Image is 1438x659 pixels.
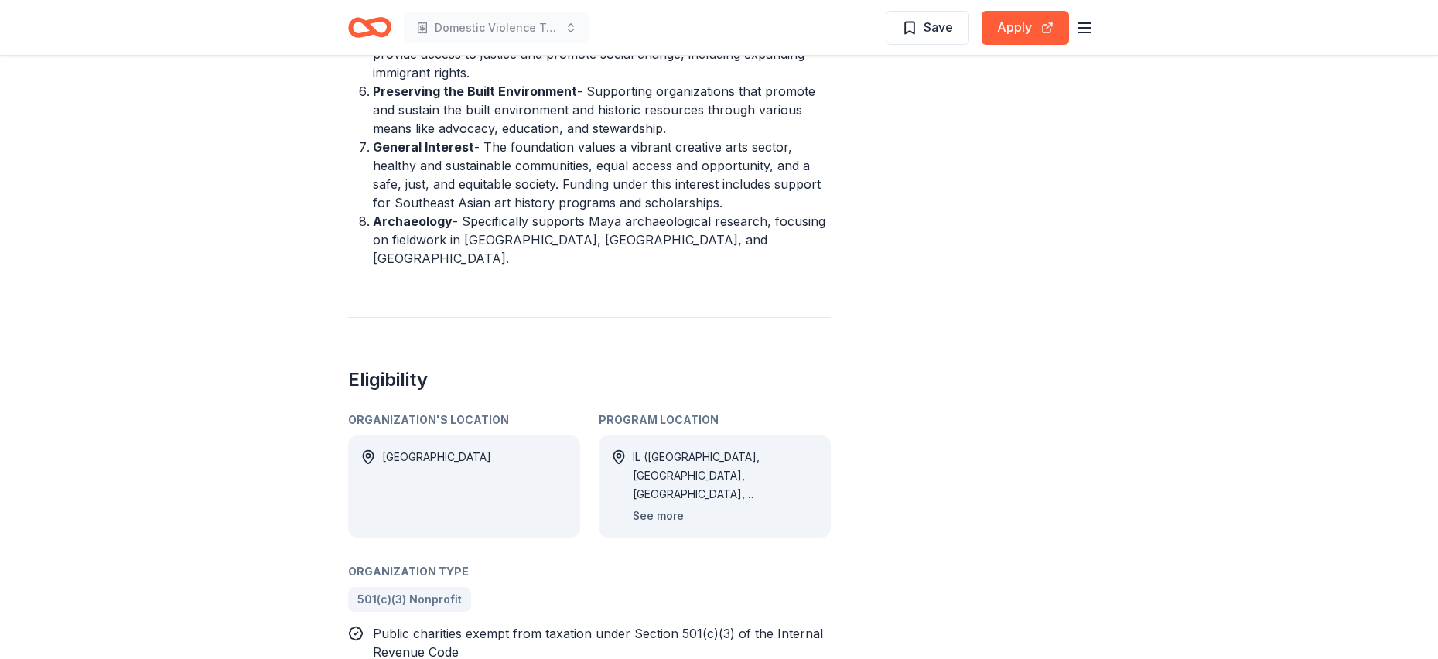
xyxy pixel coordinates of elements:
div: Program Location [599,411,831,429]
div: Organization's Location [348,411,580,429]
div: [GEOGRAPHIC_DATA] [382,448,491,525]
h2: Eligibility [348,367,831,392]
div: Organization Type [348,562,831,581]
button: See more [633,507,684,525]
button: Apply [982,11,1069,45]
a: Home [348,9,391,46]
div: IL ([GEOGRAPHIC_DATA], [GEOGRAPHIC_DATA], [GEOGRAPHIC_DATA], [GEOGRAPHIC_DATA], [GEOGRAPHIC_DATA]... [633,448,818,504]
span: Save [924,17,953,37]
li: - The foundation values a vibrant creative arts sector, healthy and sustainable communities, equa... [373,138,831,212]
button: Save [886,11,969,45]
span: Domestic Violence Training [435,19,558,37]
li: - Supporting organizations that promote and sustain the built environment and historic resources ... [373,82,831,138]
strong: Preserving the Built Environment [373,84,577,99]
strong: Archaeology [373,213,453,229]
span: 501(c)(3) Nonprofit [357,590,462,609]
li: - Specifically supports Maya archaeological research, focusing on fieldwork in [GEOGRAPHIC_DATA],... [373,212,831,268]
button: Domestic Violence Training [404,12,589,43]
a: 501(c)(3) Nonprofit [348,587,471,612]
strong: General Interest [373,139,474,155]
